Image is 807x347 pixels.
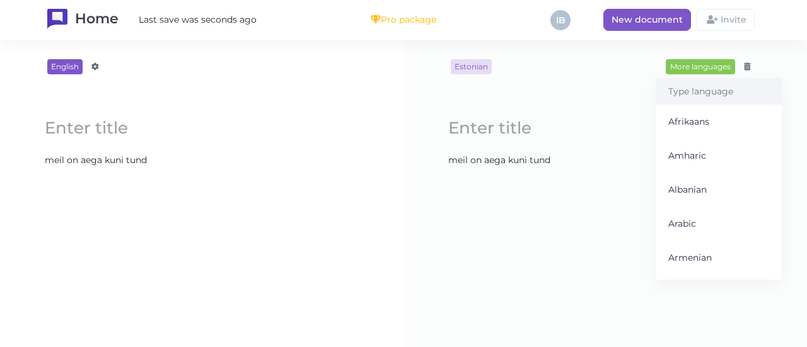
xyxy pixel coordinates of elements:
[75,9,119,31] h1: Home
[38,150,365,171] content: meil on aega kuni tund
[442,150,769,171] content: meil on aega kuni tund
[603,9,691,31] a: New document
[47,9,67,29] img: TranslateWise logo
[656,145,782,166] div: Amharic
[656,213,782,234] div: Arabic
[656,78,782,105] input: Type language
[550,10,571,30] div: IB
[47,9,119,31] a: Home
[139,13,257,26] span: Last save was seconds ago
[656,247,782,268] div: Armenian
[656,179,782,200] div: Albanian
[656,111,782,132] div: Afrikaans
[371,14,436,25] div: Pro package
[451,59,492,74] span: Estonian
[612,14,683,25] span: New document
[721,14,746,25] span: Invite
[47,59,83,74] span: English
[666,59,735,74] div: More languages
